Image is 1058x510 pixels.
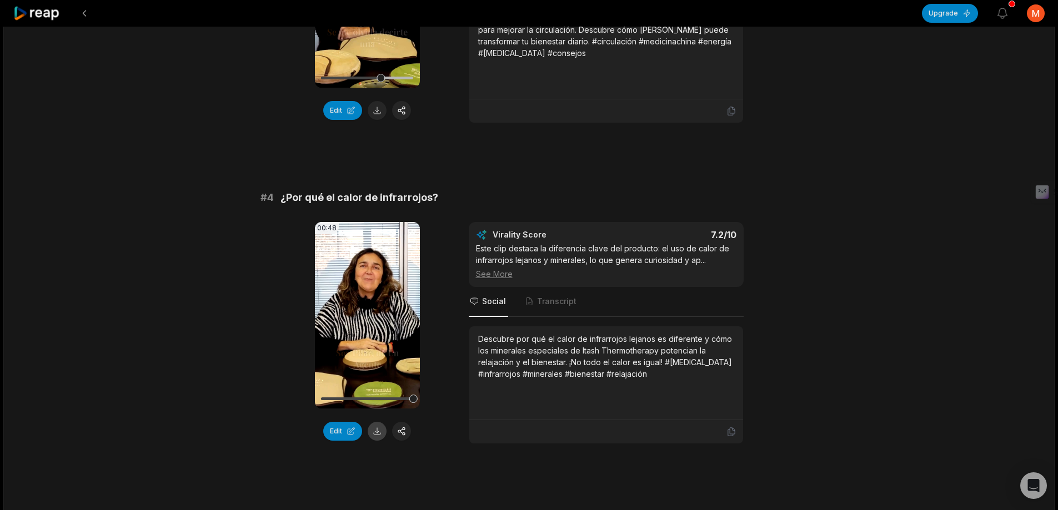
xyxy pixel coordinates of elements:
[1020,472,1047,499] div: Open Intercom Messenger
[478,12,734,59] div: La medicina tradicional china recomienda aplicar calor en el abdomen para mejorar la circulación....
[493,229,612,240] div: Virality Score
[482,296,506,307] span: Social
[323,101,362,120] button: Edit
[260,190,274,205] span: # 4
[315,222,420,408] video: Your browser does not support mp4 format.
[323,422,362,441] button: Edit
[617,229,736,240] div: 7.2 /10
[280,190,438,205] span: ¿Por qué el calor de infrarrojos?
[476,268,736,280] div: See More
[922,4,978,23] button: Upgrade
[469,287,744,317] nav: Tabs
[476,243,736,280] div: Este clip destaca la diferencia clave del producto: el uso de calor de infrarrojos lejanos y mine...
[537,296,576,307] span: Transcript
[478,333,734,380] div: Descubre por qué el calor de infrarrojos lejanos es diferente y cómo los minerales especiales de ...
